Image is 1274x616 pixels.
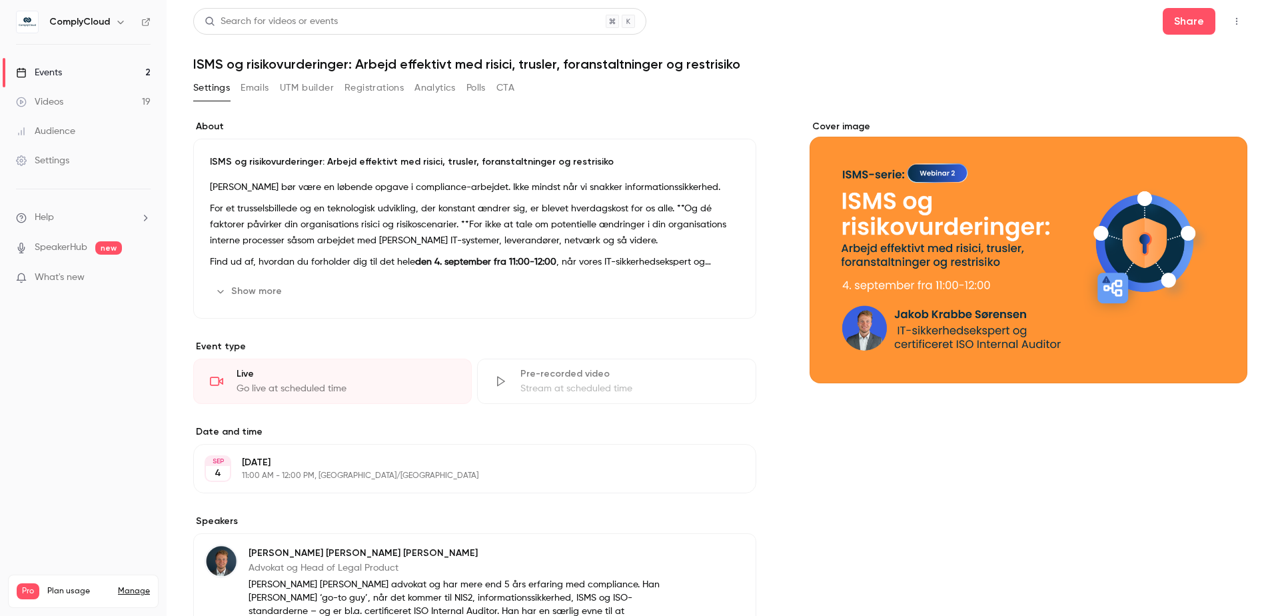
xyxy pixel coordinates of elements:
p: Event type [193,340,756,353]
div: Videos [16,95,63,109]
div: SEP [206,457,230,466]
span: Pro [17,583,39,599]
p: For et trusselsbillede og en teknologisk udvikling, der konstant ændrer sig, er blevet hverdagsko... [210,201,740,249]
div: Live [237,367,455,381]
div: Audience [16,125,75,138]
div: LiveGo live at scheduled time [193,359,472,404]
button: UTM builder [280,77,334,99]
p: ISMS og risikovurderinger: Arbejd effektivt med risici, trusler, foranstaltninger og restrisiko [210,155,740,169]
p: 11:00 AM - 12:00 PM, [GEOGRAPHIC_DATA]/[GEOGRAPHIC_DATA] [242,471,686,481]
a: SpeakerHub [35,241,87,255]
p: [PERSON_NAME] bør være en løbende opgave i compliance-arbejdet. Ikke mindst når vi snakker inform... [210,179,740,195]
button: Settings [193,77,230,99]
label: Speakers [193,515,756,528]
p: Find ud af, hvordan du forholder dig til det hele , når vores IT-sikkerhedsekspert og certificere... [210,254,740,270]
p: [DATE] [242,456,686,469]
div: Go live at scheduled time [237,382,455,395]
h1: ISMS og risikovurderinger: Arbejd effektivt med risici, trusler, foranstaltninger og restrisiko [193,56,1247,72]
label: Date and time [193,425,756,439]
p: [PERSON_NAME] [PERSON_NAME] [PERSON_NAME] [249,547,670,560]
button: Analytics [414,77,456,99]
p: Advokat og Head of Legal Product [249,561,670,575]
a: Manage [118,586,150,597]
li: help-dropdown-opener [16,211,151,225]
button: Polls [466,77,486,99]
div: Events [16,66,62,79]
button: Registrations [344,77,404,99]
button: Show more [210,281,290,302]
button: CTA [496,77,514,99]
div: Settings [16,154,69,167]
button: Share [1163,8,1215,35]
span: new [95,241,122,255]
img: Jakob Krabbe Sørensen [205,545,237,577]
div: Pre-recorded video [520,367,739,381]
label: About [193,120,756,133]
div: Pre-recorded videoStream at scheduled time [477,359,756,404]
div: Stream at scheduled time [520,382,739,395]
p: 4 [215,467,221,480]
strong: den 4. september fra 11:00-12:00 [415,257,556,267]
span: Plan usage [47,586,110,597]
span: What's new [35,271,85,285]
button: Emails [241,77,269,99]
section: Cover image [810,120,1247,383]
h6: ComplyCloud [49,15,110,29]
div: Search for videos or events [205,15,338,29]
span: Help [35,211,54,225]
img: ComplyCloud [17,11,38,33]
iframe: Noticeable Trigger [135,272,151,284]
label: Cover image [810,120,1247,133]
